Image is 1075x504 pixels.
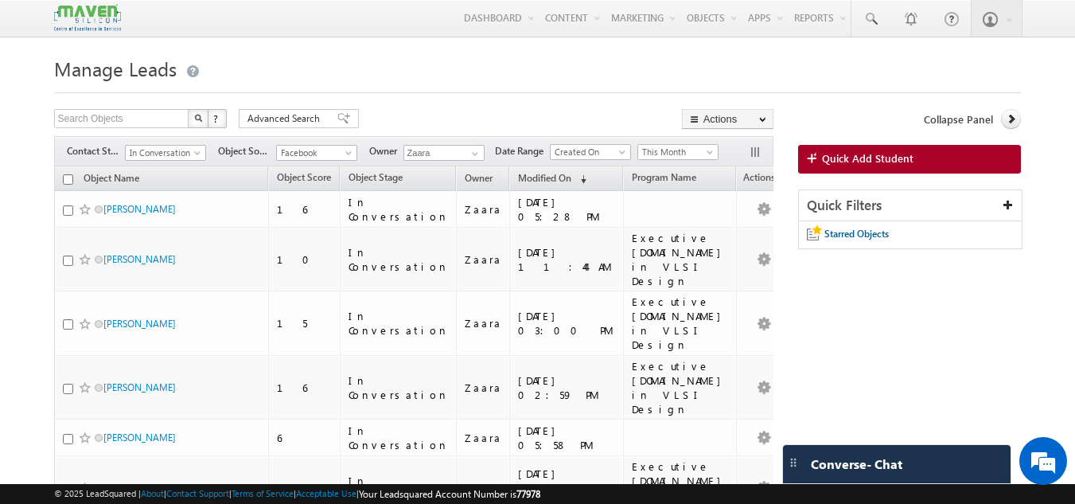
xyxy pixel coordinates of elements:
[510,169,594,189] a: Modified On (sorted descending)
[349,171,403,183] span: Object Stage
[103,432,176,443] a: [PERSON_NAME]
[518,172,571,184] span: Modified On
[349,373,449,402] div: In Conversation
[518,424,616,452] div: [DATE] 05:58 PM
[624,169,704,189] a: Program Name
[637,144,719,160] a: This Month
[341,169,411,189] a: Object Stage
[465,481,502,495] div: Zaara
[551,145,626,159] span: Created On
[63,174,73,185] input: Check all records
[518,309,616,338] div: [DATE] 03:00 PM
[495,144,550,158] span: Date Range
[403,145,485,161] input: Type to Search
[194,114,202,122] img: Search
[166,488,229,498] a: Contact Support
[277,252,333,267] div: 10
[798,145,1022,174] a: Quick Add Student
[126,146,201,160] span: In Conversation
[103,318,176,330] a: [PERSON_NAME]
[296,488,356,498] a: Acceptable Use
[518,373,616,402] div: [DATE] 02:59 PM
[125,145,206,161] a: In Conversation
[465,316,502,330] div: Zaara
[824,228,889,240] span: Starred Objects
[349,195,449,224] div: In Conversation
[550,144,631,160] a: Created On
[465,431,502,445] div: Zaara
[277,381,333,395] div: 16
[277,481,333,495] div: 5
[463,146,483,162] a: Show All Items
[349,245,449,274] div: In Conversation
[822,151,913,166] span: Quick Add Student
[103,203,176,215] a: [PERSON_NAME]
[277,316,333,330] div: 15
[811,457,902,471] span: Converse - Chat
[208,109,227,128] button: ?
[276,145,357,161] a: Facebook
[787,456,800,469] img: carter-drag
[349,309,449,338] div: In Conversation
[518,195,616,224] div: [DATE] 05:28 PM
[277,431,333,445] div: 6
[682,109,773,129] button: Actions
[54,56,177,81] span: Manage Leads
[924,112,993,127] span: Collapse Panel
[269,169,339,189] a: Object Score
[632,359,729,416] div: Executive [DOMAIN_NAME] in VLSI Design
[465,172,493,184] span: Owner
[218,144,276,158] span: Object Source
[359,488,540,500] span: Your Leadsquared Account Number is
[277,202,333,217] div: 16
[213,111,220,125] span: ?
[54,486,540,502] span: © 2025 LeadSquared | | | | |
[465,202,502,217] div: Zaara
[465,381,502,395] div: Zaara
[465,252,502,267] div: Zaara
[54,4,121,32] img: Custom Logo
[76,170,147,190] a: Object Name
[799,190,1022,221] div: Quick Filters
[277,171,331,183] span: Object Score
[141,488,164,498] a: About
[247,111,325,126] span: Advanced Search
[638,145,714,159] span: This Month
[518,245,616,274] div: [DATE] 11:44 AM
[574,173,586,186] span: (sorted descending)
[277,146,352,160] span: Facebook
[103,482,176,494] a: [PERSON_NAME]
[67,144,125,158] span: Contact Stage
[349,474,449,502] div: In Conversation
[369,144,403,158] span: Owner
[632,231,729,288] div: Executive [DOMAIN_NAME] in VLSI Design
[632,295,729,352] div: Executive [DOMAIN_NAME] in VLSI Design
[103,381,176,393] a: [PERSON_NAME]
[232,488,294,498] a: Terms of Service
[737,169,775,189] span: Actions
[632,171,696,183] span: Program Name
[103,253,176,265] a: [PERSON_NAME]
[349,424,449,452] div: In Conversation
[516,488,540,500] span: 77978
